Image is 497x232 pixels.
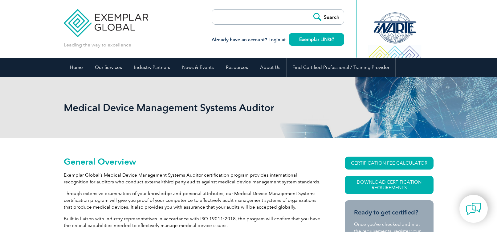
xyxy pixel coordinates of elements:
a: News & Events [176,58,220,77]
a: Resources [220,58,254,77]
p: Built in liaison with industry representatives in accordance with ISO 19011:2018, the program wil... [64,215,323,229]
h2: General Overview [64,157,323,166]
a: Exemplar LINK [289,33,344,46]
p: Exemplar Global’s Medical Device Management Systems Auditor certification program provides intern... [64,172,323,185]
p: Through extensive examination of your knowledge and personal attributes, our Medical Device Manag... [64,190,323,210]
img: contact-chat.png [466,201,481,217]
a: About Us [254,58,286,77]
a: Find Certified Professional / Training Provider [287,58,395,77]
p: Leading the way to excellence [64,42,131,48]
h1: Medical Device Management Systems Auditor [64,102,300,114]
a: CERTIFICATION FEE CALCULATOR [345,157,434,170]
a: Home [64,58,89,77]
a: Download Certification Requirements [345,176,434,194]
a: Our Services [89,58,128,77]
h3: Ready to get certified? [354,209,424,216]
a: Industry Partners [128,58,176,77]
img: open_square.png [330,38,334,41]
input: Search [310,10,344,24]
h3: Already have an account? Login at [212,36,344,44]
